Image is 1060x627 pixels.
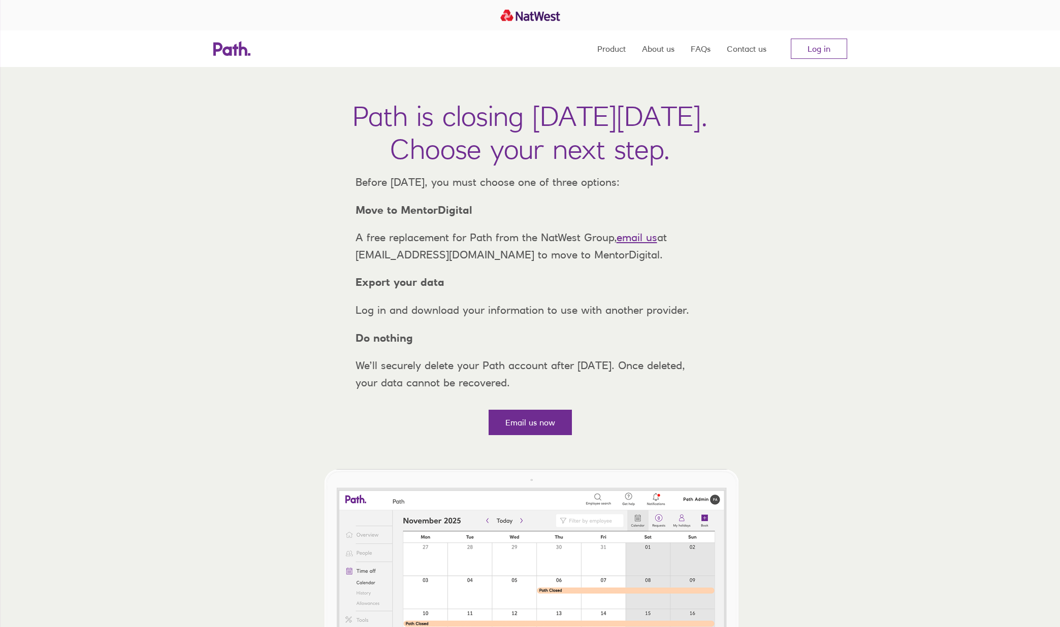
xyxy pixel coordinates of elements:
[352,100,708,166] h1: Path is closing [DATE][DATE]. Choose your next step.
[356,276,444,288] strong: Export your data
[489,410,572,435] a: Email us now
[356,204,472,216] strong: Move to MentorDigital
[597,30,626,67] a: Product
[356,332,413,344] strong: Do nothing
[347,302,713,319] p: Log in and download your information to use with another provider.
[727,30,766,67] a: Contact us
[617,231,657,244] a: email us
[347,174,713,191] p: Before [DATE], you must choose one of three options:
[347,229,713,263] p: A free replacement for Path from the NatWest Group, at [EMAIL_ADDRESS][DOMAIN_NAME] to move to Me...
[642,30,674,67] a: About us
[691,30,711,67] a: FAQs
[791,39,847,59] a: Log in
[347,357,713,391] p: We’ll securely delete your Path account after [DATE]. Once deleted, your data cannot be recovered.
